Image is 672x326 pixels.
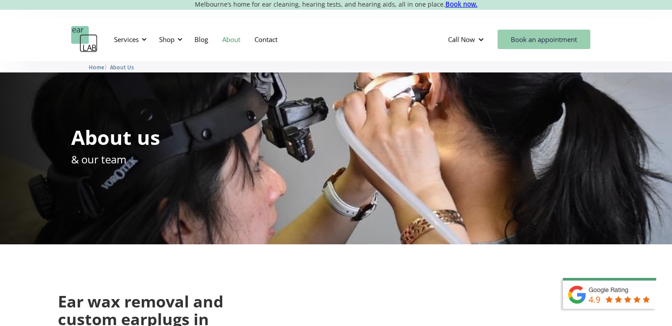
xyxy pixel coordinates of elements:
[247,27,285,52] a: Contact
[159,35,175,44] div: Shop
[89,63,110,72] li: 〉
[110,64,134,71] span: About Us
[71,26,98,53] a: home
[215,27,247,52] a: About
[114,35,139,44] div: Services
[109,26,149,53] div: Services
[89,63,104,71] a: Home
[71,152,126,167] p: & our team
[187,27,215,52] a: Blog
[71,127,160,147] h1: About us
[154,26,185,53] div: Shop
[497,30,590,49] a: Book an appointment
[110,63,134,71] a: About Us
[448,35,475,44] div: Call Now
[89,64,104,71] span: Home
[441,26,493,53] div: Call Now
